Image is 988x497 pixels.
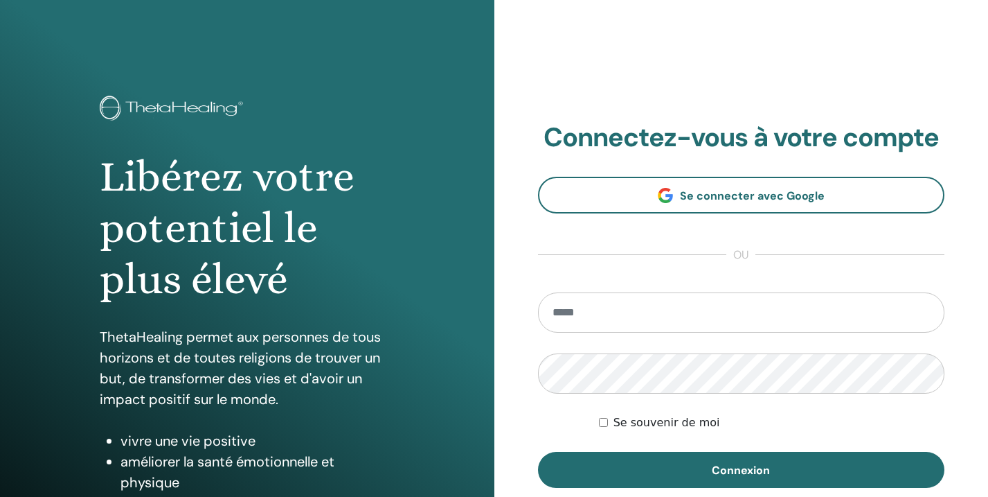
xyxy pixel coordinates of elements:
[712,463,770,478] span: Connexion
[538,452,945,488] button: Connexion
[680,189,825,203] span: Se connecter avec Google
[100,326,395,410] p: ThetaHealing permet aux personnes de tous horizons et de toutes religions de trouver un but, de t...
[613,415,720,431] label: Se souvenir de moi
[726,247,755,263] span: ou
[538,177,945,213] a: Se connecter avec Google
[120,430,395,451] li: vivre une vie positive
[100,151,395,306] h1: Libérez votre potentiel le plus élevé
[538,122,945,154] h2: Connectez-vous à votre compte
[120,451,395,493] li: améliorer la santé émotionnelle et physique
[599,415,944,431] div: Keep me authenticated indefinitely or until I manually logout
